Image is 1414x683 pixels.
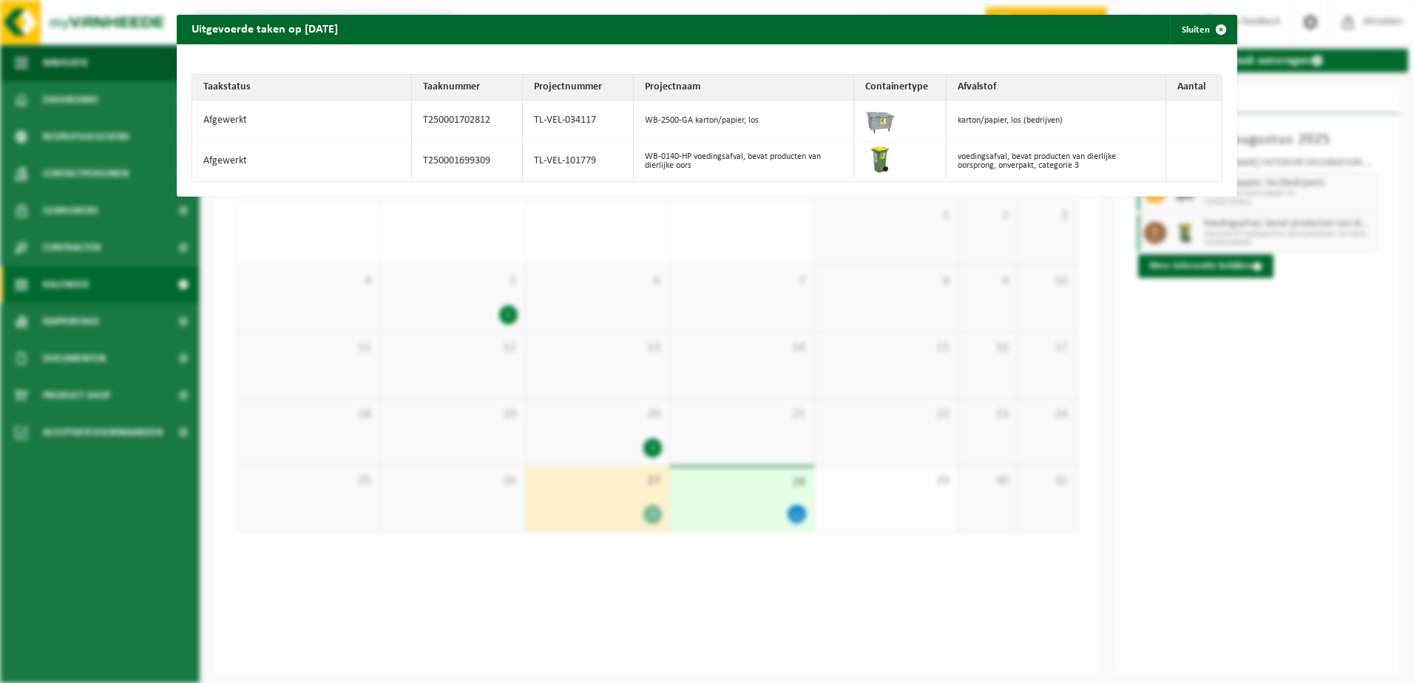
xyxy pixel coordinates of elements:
[523,141,634,181] td: TL-VEL-101779
[192,75,412,101] th: Taakstatus
[865,104,895,134] img: WB-2500-GAL-GY-01
[947,101,1166,141] td: karton/papier, los (bedrijven)
[1170,15,1236,44] button: Sluiten
[177,15,353,43] h2: Uitgevoerde taken op [DATE]
[1166,75,1222,101] th: Aantal
[523,75,634,101] th: Projectnummer
[192,141,412,181] td: Afgewerkt
[947,75,1166,101] th: Afvalstof
[634,141,853,181] td: WB-0140-HP voedingsafval, bevat producten van dierlijke oors
[412,75,523,101] th: Taaknummer
[634,75,853,101] th: Projectnaam
[634,101,853,141] td: WB-2500-GA karton/papier, los
[412,101,523,141] td: T250001702812
[947,141,1166,181] td: voedingsafval, bevat producten van dierlijke oorsprong, onverpakt, categorie 3
[192,101,412,141] td: Afgewerkt
[854,75,947,101] th: Containertype
[865,145,895,174] img: WB-0140-HPE-GN-50
[523,101,634,141] td: TL-VEL-034117
[412,141,523,181] td: T250001699309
